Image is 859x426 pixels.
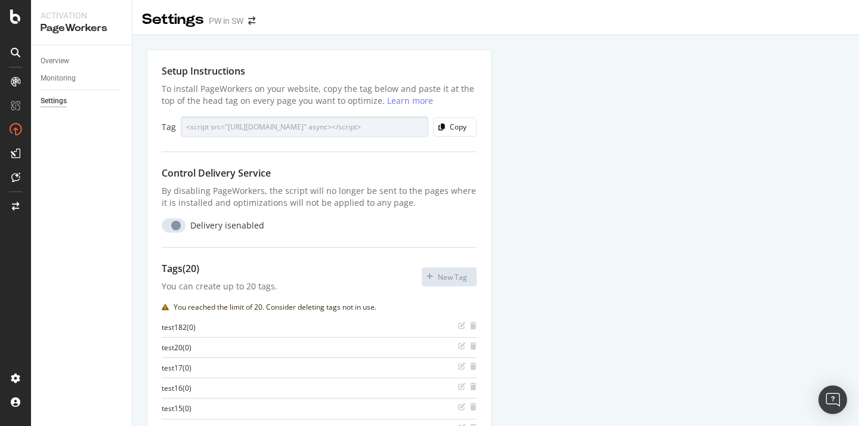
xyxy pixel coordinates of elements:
div: trash [470,363,477,370]
div: Tag [162,121,176,133]
button: New Tag [422,267,477,286]
div: You reached the limit of 20. Consider deleting tags not in use. [174,302,376,313]
div: warning banner [162,302,477,313]
div: test16 ( 0 ) [162,383,191,393]
div: trash [470,403,477,410]
div: PW in SW [209,15,243,27]
div: Overview [41,55,69,67]
div: You can create up to 20 tags. [162,280,277,292]
div: Setup Instructions [162,64,477,78]
div: PageWorkers [41,21,122,35]
a: Settings [41,95,123,107]
div: To install PageWorkers on your website, copy the tag below and paste it at the top of the head ta... [162,83,477,107]
div: edit [458,403,465,410]
button: Copy [433,118,477,137]
div: Open Intercom Messenger [818,385,847,414]
div: test15 ( 0 ) [162,403,191,413]
div: edit [458,383,465,390]
div: Control Delivery Service [162,166,477,180]
div: arrow-right-arrow-left [248,17,255,25]
div: By disabling PageWorkers, the script will no longer be sent to the pages where it is installed an... [162,185,477,209]
div: New Tag [438,272,467,282]
div: Tags (20) [162,262,277,276]
div: Delivery is enabled [190,220,264,231]
div: edit [458,342,465,350]
div: trash [470,383,477,390]
div: trash [470,342,477,350]
div: test20 ( 0 ) [162,342,191,353]
div: Copy [450,122,466,132]
div: test17 ( 0 ) [162,363,191,373]
div: edit [458,363,465,370]
div: Settings [142,10,204,30]
div: test182 ( 0 ) [162,322,196,332]
div: trash [470,322,477,329]
a: Monitoring [41,72,123,85]
div: Activation [41,10,122,21]
div: Settings [41,95,67,107]
a: Learn more [387,95,433,106]
div: Monitoring [41,72,76,85]
a: Overview [41,55,123,67]
div: edit [458,322,465,329]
